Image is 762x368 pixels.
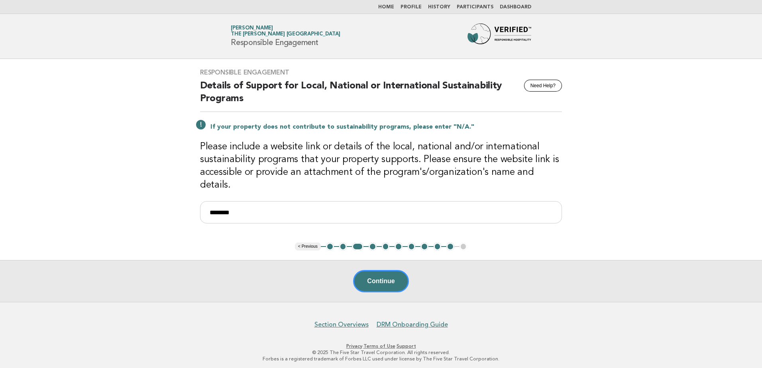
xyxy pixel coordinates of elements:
a: Support [397,343,416,349]
p: · · [137,343,625,349]
button: 1 [326,243,334,251]
button: 3 [352,243,363,251]
p: If your property does not contribute to sustainability programs, please enter "N/A." [210,123,562,131]
a: Dashboard [500,5,531,10]
button: 4 [369,243,377,251]
a: Participants [457,5,493,10]
h2: Details of Support for Local, National or International Sustainability Programs [200,80,562,112]
h3: Responsible Engagement [200,69,562,76]
h3: Please include a website link or details of the local, national and/or international sustainabili... [200,141,562,192]
button: 10 [446,243,454,251]
button: 6 [395,243,403,251]
p: © 2025 The Five Star Travel Corporation. All rights reserved. [137,349,625,356]
a: Section Overviews [314,321,369,329]
button: Continue [353,270,408,292]
a: [PERSON_NAME]The [PERSON_NAME] [GEOGRAPHIC_DATA] [231,25,340,37]
a: DRM Onboarding Guide [377,321,448,329]
a: Home [378,5,394,10]
button: 7 [408,243,416,251]
button: 8 [420,243,428,251]
span: The [PERSON_NAME] [GEOGRAPHIC_DATA] [231,32,340,37]
button: < Previous [295,243,321,251]
a: History [428,5,450,10]
h1: Responsible Engagement [231,26,340,47]
button: 5 [382,243,390,251]
button: 2 [339,243,347,251]
a: Terms of Use [363,343,395,349]
a: Privacy [346,343,362,349]
button: Need Help? [524,80,562,92]
button: 9 [434,243,442,251]
a: Profile [401,5,422,10]
p: Forbes is a registered trademark of Forbes LLC used under license by The Five Star Travel Corpora... [137,356,625,362]
img: Forbes Travel Guide [467,23,531,49]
